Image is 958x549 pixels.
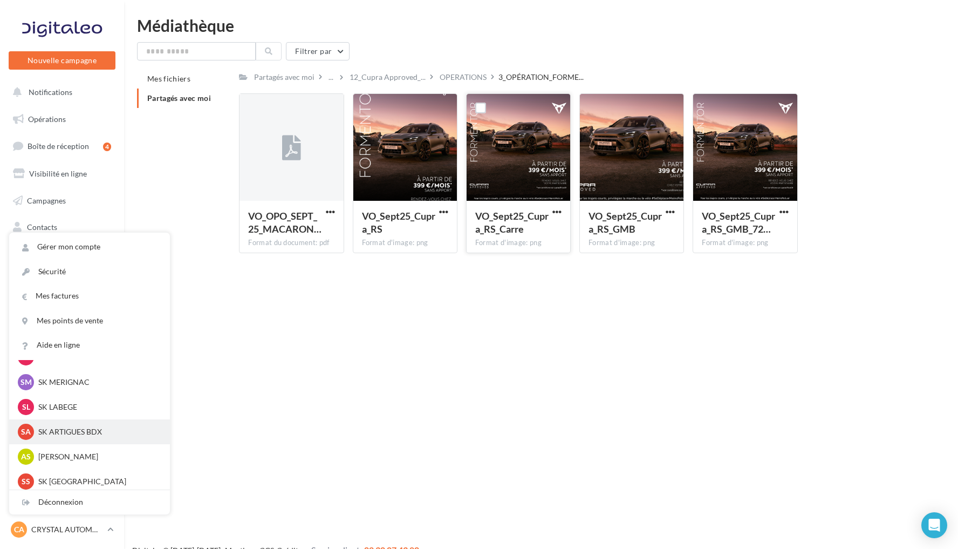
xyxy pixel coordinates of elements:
a: Boîte de réception4 [6,134,118,158]
span: Partagés avec moi [147,93,211,103]
p: [PERSON_NAME] [38,451,157,462]
p: SK LABEGE [38,402,157,412]
div: Format d'image: png [702,238,788,248]
div: Format du document: pdf [248,238,334,248]
span: Visibilité en ligne [29,169,87,178]
a: Gérer mon compte [9,235,170,259]
div: 4 [103,143,111,151]
button: Filtrer par [286,42,350,60]
span: VO_OPO_SEPT_25_MACARON_300x300mm_HD [248,210,321,235]
a: Aide en ligne [9,333,170,357]
span: VO_Sept25_Cupra_RS [362,210,435,235]
div: Format d'image: png [475,238,562,248]
span: Mes fichiers [147,74,190,83]
a: Opérations [6,108,118,131]
a: Campagnes [6,189,118,212]
div: ... [326,70,336,85]
div: Open Intercom Messenger [921,512,947,538]
p: SK ARTIGUES BDX [38,426,157,437]
span: Opérations [28,114,66,124]
a: Campagnes DataOnDemand [6,333,118,364]
div: Déconnexion [9,490,170,514]
span: Notifications [29,87,72,97]
span: Campagnes [27,195,66,205]
span: VO_Sept25_Cupra_RS_Carre [475,210,549,235]
div: Format d'image: png [589,238,675,248]
span: VO_Sept25_Cupra_RS_GMB [589,210,662,235]
span: Boîte de réception [28,141,89,151]
p: SK MERIGNAC [38,377,157,388]
div: OPERATIONS [440,72,487,83]
span: As [21,451,31,462]
span: SA [21,426,31,437]
button: Notifications [6,81,113,104]
a: Mes factures [9,284,170,308]
a: PLV et print personnalisable [6,296,118,328]
p: SK [GEOGRAPHIC_DATA] [38,476,157,487]
span: 12_Cupra Approved_... [350,72,426,83]
span: VO_Sept25_Cupra_RS_GMB_720x720px [702,210,775,235]
a: Calendrier [6,270,118,293]
a: Contacts [6,216,118,239]
span: SL [22,402,30,412]
p: CRYSTAL AUTOMOBILES [31,524,103,535]
span: SM [20,377,32,388]
a: Sécurité [9,260,170,284]
span: SS [22,476,30,487]
button: Nouvelle campagne [9,51,115,70]
span: Contacts [27,222,57,232]
div: Partagés avec moi [254,72,314,83]
a: Mes points de vente [9,309,170,333]
a: Visibilité en ligne [6,162,118,185]
span: 3_OPÉRATION_FORME... [498,72,584,83]
div: Format d'image: png [362,238,448,248]
span: CA [14,524,24,535]
a: CA CRYSTAL AUTOMOBILES [9,519,115,540]
div: Médiathèque [137,17,945,33]
a: Médiathèque [6,243,118,266]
